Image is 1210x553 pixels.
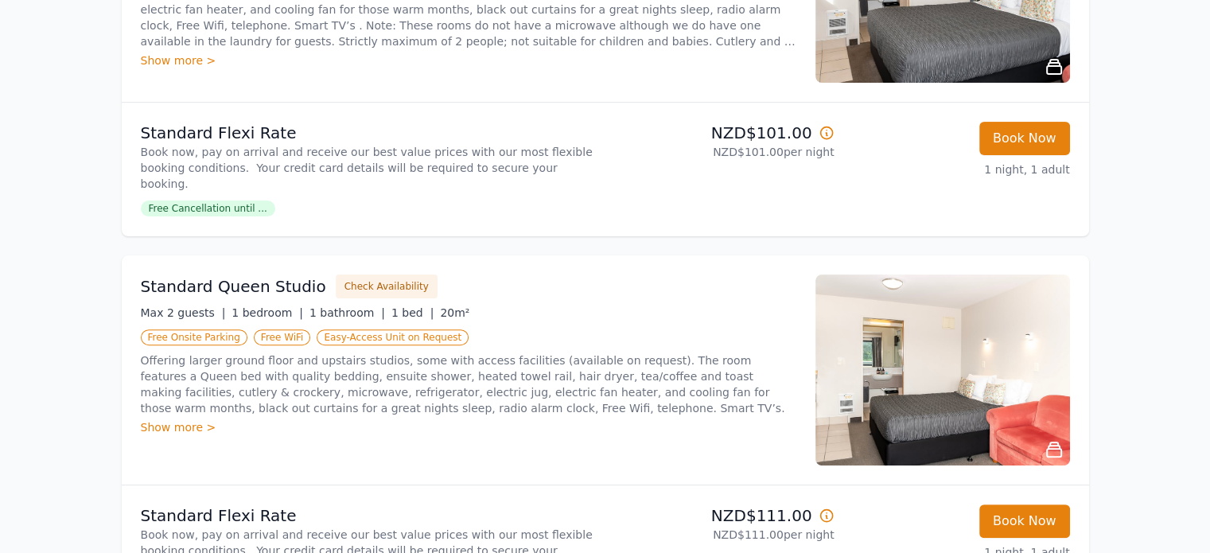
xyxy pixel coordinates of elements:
p: Book now, pay on arrival and receive our best value prices with our most flexible booking conditi... [141,144,599,192]
p: Offering larger ground floor and upstairs studios, some with access facilities (available on requ... [141,352,796,416]
p: NZD$111.00 per night [612,527,835,543]
p: Standard Flexi Rate [141,504,599,527]
span: 1 bathroom | [309,306,385,319]
span: Max 2 guests | [141,306,226,319]
p: NZD$111.00 [612,504,835,527]
span: Free WiFi [254,329,311,345]
p: NZD$101.00 [612,122,835,144]
button: Book Now [979,504,1070,538]
div: Show more > [141,419,796,435]
span: 20m² [440,306,469,319]
span: 1 bedroom | [231,306,303,319]
p: Standard Flexi Rate [141,122,599,144]
p: 1 night, 1 adult [847,162,1070,177]
span: Free Cancellation until ... [141,201,275,216]
p: NZD$101.00 per night [612,144,835,160]
button: Book Now [979,122,1070,155]
button: Check Availability [336,275,438,298]
span: 1 bed | [391,306,434,319]
h3: Standard Queen Studio [141,275,326,298]
span: Free Onsite Parking [141,329,247,345]
div: Show more > [141,53,796,68]
span: Easy-Access Unit on Request [317,329,469,345]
